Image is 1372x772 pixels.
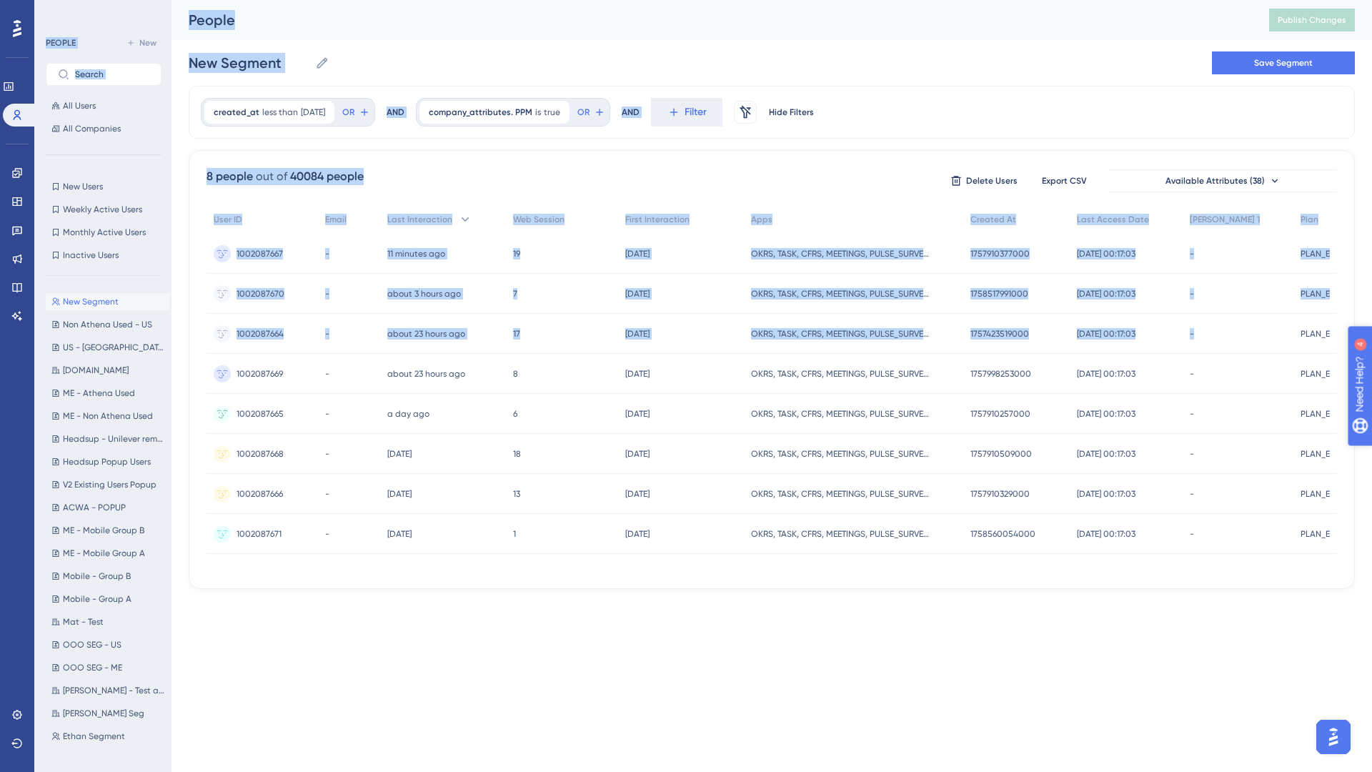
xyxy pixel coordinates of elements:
[262,107,298,118] span: less than
[63,685,164,696] span: [PERSON_NAME] - Test account
[513,528,516,540] span: 1
[325,448,329,460] span: -
[577,107,590,118] span: OR
[1278,14,1346,26] span: Publish Changes
[1077,408,1135,420] span: [DATE] 00:17:03
[63,249,119,261] span: Inactive Users
[970,528,1035,540] span: 1758560054000
[1077,528,1135,540] span: [DATE] 00:17:03
[1301,328,1330,340] span: PLAN_E
[1301,368,1330,380] span: PLAN_E
[1165,175,1265,187] span: Available Attributes (38)
[387,409,429,419] time: a day ago
[625,249,650,259] time: [DATE]
[387,249,445,259] time: 11 minutes ago
[625,329,650,339] time: [DATE]
[1190,328,1194,340] span: -
[622,98,640,127] div: AND
[63,616,104,628] span: Mat - Test
[46,522,170,539] button: ME - Mobile Group B
[970,448,1032,460] span: 1757910509000
[46,224,161,241] button: Monthly Active Users
[513,408,517,420] span: 6
[685,104,707,121] span: Filter
[301,107,325,118] span: [DATE]
[513,214,565,225] span: Web Session
[387,489,412,499] time: [DATE]
[46,705,170,722] button: [PERSON_NAME] Seg
[237,488,283,500] span: 1002087666
[1077,448,1135,460] span: [DATE] 00:17:03
[46,430,170,447] button: Headsup - Unilever removed
[46,120,161,137] button: All Companies
[46,407,170,425] button: ME - Non Athena Used
[63,296,119,307] span: New Segment
[751,408,930,420] span: OKRS, TASK, CFRS, MEETINGS, PULSE_SURVEY, PPM, NOTE
[46,453,170,470] button: Headsup Popup Users
[63,662,122,673] span: OOO SEG - ME
[46,728,170,745] button: Ethan Segment
[1301,214,1318,225] span: Plan
[1190,248,1194,259] span: -
[63,342,164,353] span: US - [GEOGRAPHIC_DATA] Used
[970,408,1030,420] span: 1757910257000
[948,169,1020,192] button: Delete Users
[1077,368,1135,380] span: [DATE] 00:17:03
[237,248,283,259] span: 1002087667
[651,98,722,127] button: Filter
[290,168,364,185] div: 40084 people
[625,214,690,225] span: First Interaction
[970,368,1031,380] span: 1757998253000
[513,368,518,380] span: 8
[63,410,153,422] span: ME - Non Athena Used
[34,4,89,21] span: Need Help?
[63,433,164,445] span: Headsup - Unilever removed
[63,100,96,112] span: All Users
[46,682,170,699] button: [PERSON_NAME] - Test account
[625,409,650,419] time: [DATE]
[751,248,930,259] span: OKRS, TASK, CFRS, MEETINGS, PULSE_SURVEY, PPM, NOTE
[237,448,284,460] span: 1002087668
[46,590,170,608] button: Mobile - Group A
[751,214,772,225] span: Apps
[1254,57,1313,69] span: Save Segment
[1190,488,1194,500] span: -
[970,248,1030,259] span: 1757910377000
[387,289,461,299] time: about 3 hours ago
[121,34,161,51] button: New
[46,613,170,630] button: Mat - Test
[46,362,170,379] button: [DOMAIN_NAME]
[46,178,161,195] button: New Users
[63,181,103,192] span: New Users
[63,570,131,582] span: Mobile - Group B
[325,488,329,500] span: -
[966,175,1018,187] span: Delete Users
[189,53,309,73] input: Segment Name
[325,368,329,380] span: -
[1028,169,1100,192] button: Export CSV
[325,408,329,420] span: -
[625,489,650,499] time: [DATE]
[1301,248,1330,259] span: PLAN_E
[544,107,560,118] span: true
[63,123,121,134] span: All Companies
[1190,288,1194,300] span: -
[387,329,465,339] time: about 23 hours ago
[237,368,283,380] span: 1002087669
[1269,9,1355,31] button: Publish Changes
[63,479,156,490] span: V2 Existing Users Popup
[1077,214,1149,225] span: Last Access Date
[751,448,930,460] span: OKRS, TASK, CFRS, MEETINGS, PULSE_SURVEY, PPM, NOTE
[387,449,412,459] time: [DATE]
[513,288,517,300] span: 7
[99,7,104,19] div: 4
[325,328,329,340] span: -
[214,107,259,118] span: created_at
[46,316,170,333] button: Non Athena Used - US
[63,387,135,399] span: ME - Athena Used
[429,107,532,118] span: company_attributes. PPM
[625,369,650,379] time: [DATE]
[751,528,930,540] span: OKRS, TASK, CFRS, MEETINGS, PULSE_SURVEY, PPM, NOTE
[513,328,520,340] span: 17
[1190,368,1194,380] span: -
